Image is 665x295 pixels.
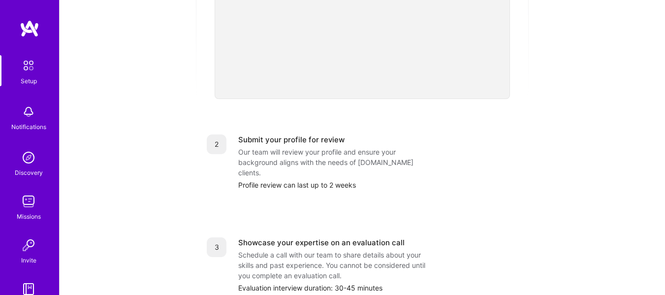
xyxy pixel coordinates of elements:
img: Invite [19,235,38,255]
div: Notifications [11,122,46,132]
img: setup [18,55,39,76]
div: Submit your profile for review [238,134,345,145]
div: Invite [21,255,36,265]
div: Schedule a call with our team to share details about your skills and past experience. You cannot ... [238,250,435,281]
div: Missions [17,211,41,222]
div: Profile review can last up to 2 weeks [238,180,518,190]
img: bell [19,102,38,122]
div: Discovery [15,167,43,178]
div: Setup [21,76,37,86]
div: Evaluation interview duration: 30-45 minutes [238,283,518,293]
div: 3 [207,237,226,257]
div: Our team will review your profile and ensure your background aligns with the needs of [DOMAIN_NAM... [238,147,435,178]
img: discovery [19,148,38,167]
div: Showcase your expertise on an evaluation call [238,237,405,248]
img: logo [20,20,39,37]
img: teamwork [19,192,38,211]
